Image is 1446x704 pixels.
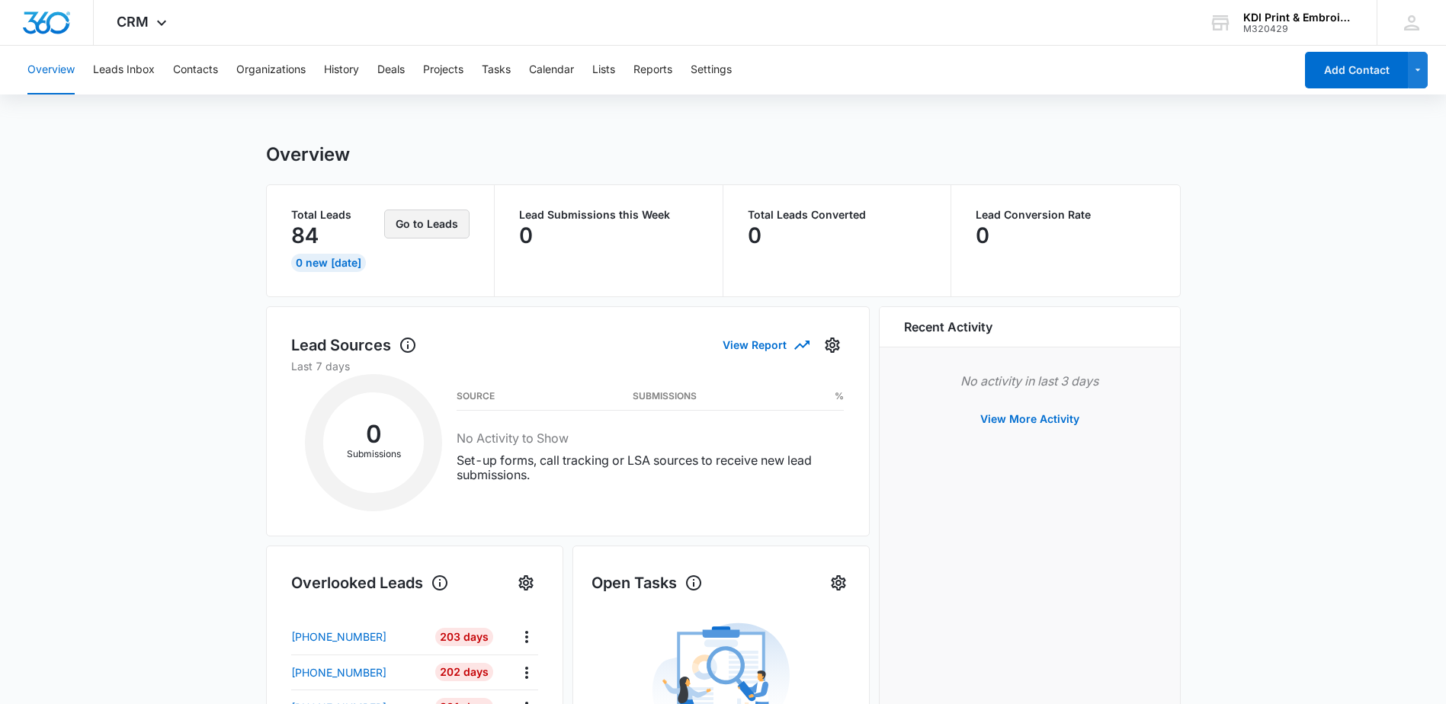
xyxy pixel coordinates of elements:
[976,210,1156,220] p: Lead Conversion Rate
[748,223,761,248] p: 0
[592,46,615,94] button: Lists
[323,447,424,461] p: Submissions
[1243,11,1355,24] div: account name
[291,664,386,680] p: [PHONE_NUMBER]
[904,372,1156,390] p: No activity in last 3 days
[748,210,927,220] p: Total Leads Converted
[515,625,538,648] button: Actions
[384,217,470,230] a: Go to Leads
[173,46,218,94] button: Contacts
[236,46,306,94] button: Organizations
[377,46,405,94] button: Deals
[291,664,425,680] a: [PHONE_NUMBER]
[529,46,574,94] button: Calendar
[324,46,359,94] button: History
[291,358,845,374] p: Last 7 days
[323,424,424,444] h2: 0
[965,401,1095,437] button: View More Activity
[291,210,382,220] p: Total Leads
[423,46,463,94] button: Projects
[291,629,386,645] p: [PHONE_NUMBER]
[384,210,470,238] button: Go to Leads
[457,429,844,447] h3: No Activity to Show
[976,223,989,248] p: 0
[291,571,449,594] h1: Overlooked Leads
[826,571,851,595] button: Settings
[515,661,538,684] button: Actions
[27,46,75,94] button: Overview
[482,46,511,94] button: Tasks
[266,143,350,166] h1: Overview
[691,46,732,94] button: Settings
[1243,24,1355,34] div: account id
[633,392,697,400] h3: Submissions
[633,46,672,94] button: Reports
[904,318,992,336] h6: Recent Activity
[835,392,844,400] h3: %
[291,334,417,357] h1: Lead Sources
[820,333,845,357] button: Settings
[519,223,533,248] p: 0
[117,14,149,30] span: CRM
[291,629,425,645] a: [PHONE_NUMBER]
[1305,52,1408,88] button: Add Contact
[457,453,844,482] p: Set-up forms, call tracking or LSA sources to receive new lead submissions.
[514,571,538,595] button: Settings
[291,254,366,272] div: 0 New [DATE]
[435,663,493,681] div: 202 Days
[519,210,698,220] p: Lead Submissions this Week
[291,223,319,248] p: 84
[723,331,808,358] button: View Report
[93,46,155,94] button: Leads Inbox
[457,392,495,400] h3: Source
[435,628,493,646] div: 203 Days
[592,571,703,594] h1: Open Tasks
